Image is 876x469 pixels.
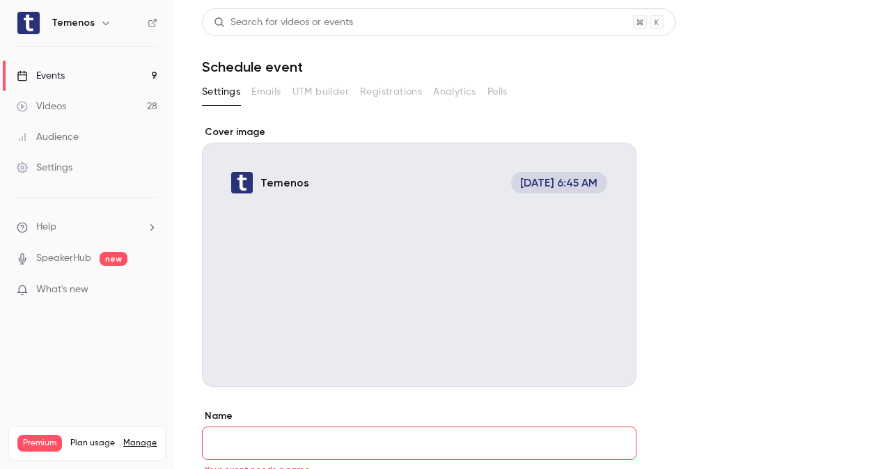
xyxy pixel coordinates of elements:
h1: Schedule event [202,58,848,75]
span: UTM builder [292,85,349,100]
a: Manage [123,438,157,449]
div: Settings [17,161,72,175]
label: Cover image [202,125,636,139]
span: Plan usage [70,438,115,449]
li: help-dropdown-opener [17,220,157,234]
a: SpeakerHub [36,251,91,266]
div: Search for videos or events [214,15,353,30]
span: Premium [17,435,62,452]
section: Cover image [202,125,636,387]
span: Help [36,220,56,234]
span: Registrations [360,85,422,100]
button: Settings [202,81,240,103]
span: What's new [36,283,88,297]
img: Temenos [17,12,40,34]
span: new [100,252,127,266]
h6: Temenos [52,16,95,30]
div: Audience [17,130,79,144]
span: Polls [487,85,508,100]
div: Events [17,69,65,83]
span: Analytics [433,85,476,100]
iframe: Noticeable Trigger [141,284,157,296]
div: Videos [17,100,66,113]
span: Emails [251,85,281,100]
label: Name [202,409,636,423]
